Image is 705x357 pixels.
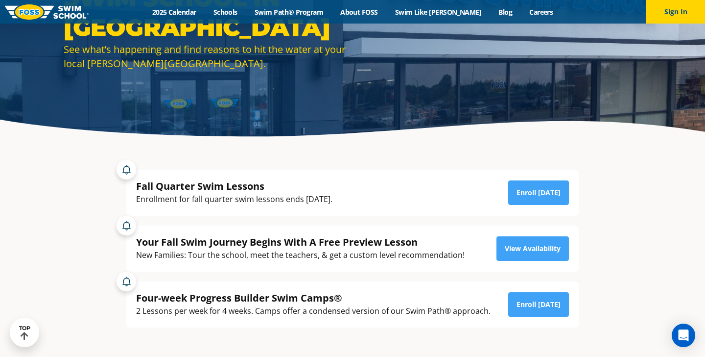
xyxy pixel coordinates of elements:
[496,236,569,261] a: View Availability
[64,42,348,71] div: See what’s happening and find reasons to hit the water at your local [PERSON_NAME][GEOGRAPHIC_DATA].
[136,193,332,206] div: Enrollment for fall quarter swim lessons ends [DATE].
[205,7,246,17] a: Schools
[332,7,387,17] a: About FOSS
[136,235,465,249] div: Your Fall Swim Journey Begins With A Free Preview Lesson
[136,291,491,305] div: Four-week Progress Builder Swim Camps®
[136,179,332,193] div: Fall Quarter Swim Lessons
[521,7,562,17] a: Careers
[490,7,521,17] a: Blog
[5,4,89,20] img: FOSS Swim School Logo
[508,292,569,317] a: Enroll [DATE]
[508,180,569,205] a: Enroll [DATE]
[246,7,331,17] a: Swim Path® Program
[19,325,30,340] div: TOP
[136,249,465,262] div: New Families: Tour the school, meet the teachers, & get a custom level recommendation!
[386,7,490,17] a: Swim Like [PERSON_NAME]
[136,305,491,318] div: 2 Lessons per week for 4 weeks. Camps offer a condensed version of our Swim Path® approach.
[143,7,205,17] a: 2025 Calendar
[672,324,695,347] div: Open Intercom Messenger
